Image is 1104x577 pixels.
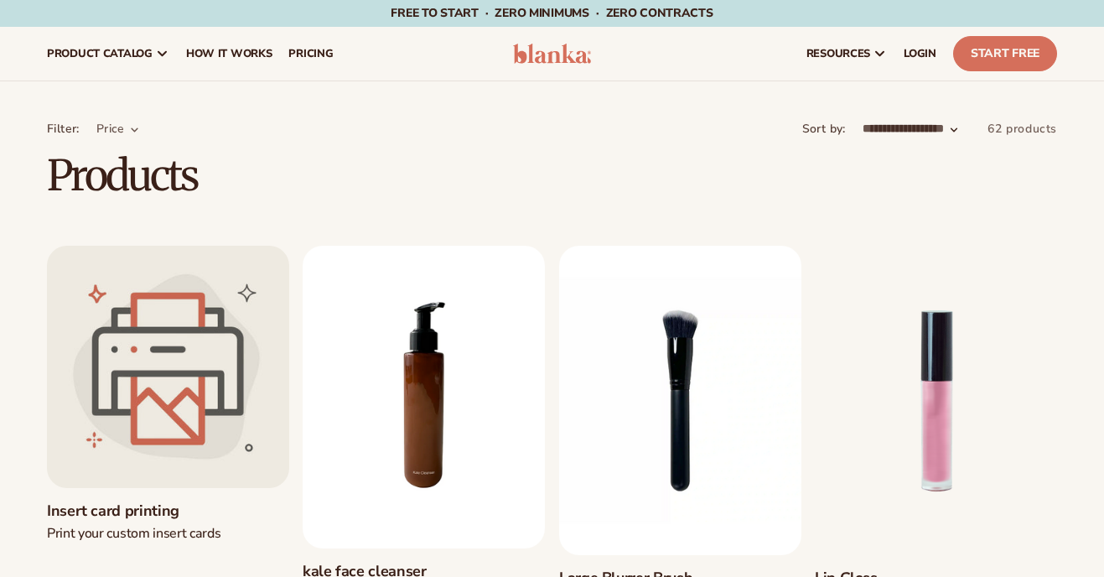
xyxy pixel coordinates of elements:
a: resources [798,27,895,81]
span: Price [96,121,125,137]
a: Start Free [953,36,1057,71]
summary: Price [96,120,140,138]
a: Insert card printing [47,502,289,521]
img: logo [513,44,592,64]
a: How It Works [178,27,281,81]
span: product catalog [47,47,153,60]
span: How It Works [186,47,272,60]
p: Filter: [47,120,80,138]
a: pricing [280,27,341,81]
a: LOGIN [895,27,945,81]
span: LOGIN [904,47,936,60]
span: pricing [288,47,333,60]
span: resources [806,47,870,60]
span: 62 products [987,121,1057,137]
label: Sort by: [802,121,846,137]
a: product catalog [39,27,178,81]
span: Free to start · ZERO minimums · ZERO contracts [391,5,713,21]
